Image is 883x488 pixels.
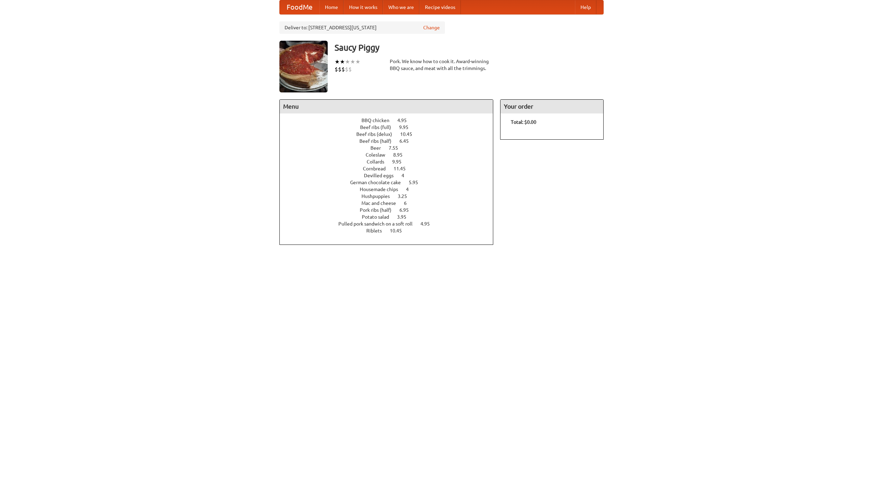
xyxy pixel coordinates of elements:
span: 4.95 [397,118,414,123]
li: $ [348,66,352,73]
a: Collards 9.95 [367,159,414,165]
span: 6.45 [399,138,416,144]
a: Beef ribs (full) 9.95 [360,125,421,130]
li: ★ [345,58,350,66]
a: Potato salad 3.95 [362,214,419,220]
a: Pulled pork sandwich on a soft roll 4.95 [338,221,443,227]
a: Beef ribs (delux) 10.45 [356,131,425,137]
li: ★ [335,58,340,66]
a: FoodMe [280,0,319,14]
a: Change [423,24,440,31]
span: BBQ chicken [361,118,396,123]
span: Mac and cheese [361,200,403,206]
span: 6.95 [399,207,416,213]
span: 8.95 [393,152,409,158]
span: 7.55 [389,145,405,151]
span: 4.95 [420,221,437,227]
a: Recipe videos [419,0,461,14]
span: Riblets [366,228,389,233]
li: ★ [355,58,360,66]
span: 11.45 [394,166,413,171]
a: Home [319,0,344,14]
h4: Menu [280,100,493,113]
li: $ [341,66,345,73]
span: 9.95 [392,159,408,165]
span: 9.95 [399,125,415,130]
span: 10.45 [400,131,419,137]
div: Deliver to: [STREET_ADDRESS][US_STATE] [279,21,445,34]
b: Total: $0.00 [511,119,536,125]
img: angular.jpg [279,41,328,92]
span: Cornbread [363,166,393,171]
span: 10.45 [390,228,409,233]
span: Beer [370,145,388,151]
li: $ [335,66,338,73]
a: Beer 7.55 [370,145,411,151]
span: Beef ribs (delux) [356,131,399,137]
span: Housemade chips [360,187,405,192]
a: Hushpuppies 3.25 [361,193,420,199]
a: German chocolate cake 5.95 [350,180,431,185]
h4: Your order [500,100,603,113]
span: 6 [404,200,414,206]
span: Beef ribs (half) [359,138,398,144]
span: Devilled eggs [364,173,400,178]
a: Housemade chips 4 [360,187,421,192]
span: 4 [406,187,416,192]
a: BBQ chicken 4.95 [361,118,419,123]
span: 5.95 [409,180,425,185]
li: ★ [350,58,355,66]
span: Pulled pork sandwich on a soft roll [338,221,419,227]
span: Hushpuppies [361,193,397,199]
a: Help [575,0,596,14]
span: 4 [401,173,411,178]
a: Devilled eggs 4 [364,173,417,178]
a: Who we are [383,0,419,14]
a: How it works [344,0,383,14]
div: Pork. We know how to cook it. Award-winning BBQ sauce, and meat with all the trimmings. [390,58,493,72]
span: 3.95 [397,214,413,220]
span: Pork ribs (half) [360,207,398,213]
span: 3.25 [398,193,414,199]
span: Potato salad [362,214,396,220]
a: Coleslaw 8.95 [366,152,415,158]
span: Beef ribs (full) [360,125,398,130]
a: Beef ribs (half) 6.45 [359,138,421,144]
li: $ [345,66,348,73]
a: Pork ribs (half) 6.95 [360,207,421,213]
li: ★ [340,58,345,66]
span: Collards [367,159,391,165]
li: $ [338,66,341,73]
a: Cornbread 11.45 [363,166,418,171]
span: Coleslaw [366,152,392,158]
span: German chocolate cake [350,180,408,185]
h3: Saucy Piggy [335,41,604,54]
a: Riblets 10.45 [366,228,415,233]
a: Mac and cheese 6 [361,200,419,206]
